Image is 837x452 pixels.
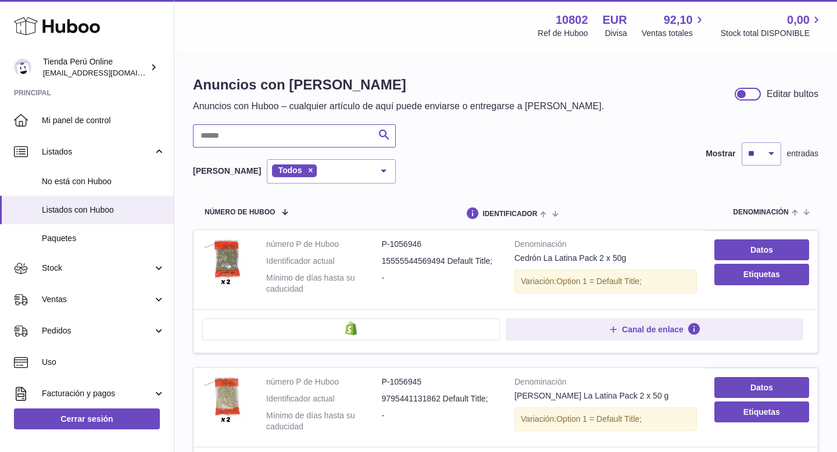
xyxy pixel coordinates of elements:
[721,28,823,39] span: Stock total DISPONIBLE
[193,166,261,177] label: [PERSON_NAME]
[42,115,165,126] span: Mi panel de control
[767,88,818,101] div: Editar bultos
[42,357,165,368] span: Uso
[514,253,697,264] div: Cedrón La Latina Pack 2 x 50g
[42,146,153,157] span: Listados
[514,390,697,401] div: [PERSON_NAME] La Latina Pack 2 x 50 g
[733,209,788,216] span: denominación
[506,318,803,340] button: Canal de enlace
[43,68,171,77] span: [EMAIL_ADDRESS][DOMAIN_NAME]
[266,256,382,267] dt: Identificador actual
[205,209,275,216] span: número de Huboo
[266,272,382,295] dt: Mínimo de días hasta su caducidad
[605,28,627,39] div: Divisa
[714,264,809,285] button: Etiquetas
[193,100,604,113] p: Anuncios con Huboo – cualquier artículo de aquí puede enviarse o entregarse a [PERSON_NAME].
[266,393,382,404] dt: Identificador actual
[714,377,809,398] a: Datos
[42,263,153,274] span: Stock
[382,239,498,250] dd: P-1056946
[382,376,498,388] dd: P-1056945
[42,388,153,399] span: Facturación y pagos
[42,294,153,305] span: Ventas
[556,12,588,28] strong: 10802
[482,210,537,218] span: identificador
[514,239,697,253] strong: Denominación
[266,376,382,388] dt: número P de Huboo
[382,256,498,267] dd: 15555544569494 Default Title;
[382,393,498,404] dd: 9795441131862 Default Title;
[721,12,823,39] a: 0,00 Stock total DISPONIBLE
[787,148,818,159] span: entradas
[514,376,697,390] strong: Denominación
[202,239,249,285] img: Cedrón La Latina Pack 2 x 50g
[382,410,498,432] dd: -
[538,28,588,39] div: Ref de Huboo
[787,12,810,28] span: 0,00
[556,414,642,424] span: Option 1 = Default Title;
[42,325,153,336] span: Pedidos
[603,12,627,28] strong: EUR
[202,376,249,423] img: Hierba Luisa La Latina Pack 2 x 50 g
[266,410,382,432] dt: Mínimo de días hasta su caducidad
[714,401,809,422] button: Etiquetas
[642,28,706,39] span: Ventas totales
[42,233,165,244] span: Paquetes
[278,166,302,175] span: Todos
[42,176,165,187] span: No está con Huboo
[14,59,31,76] img: contacto@tiendaperuonline.com
[664,12,693,28] span: 92,10
[345,321,357,335] img: shopify-small.png
[556,277,642,286] span: Option 1 = Default Title;
[43,56,148,78] div: Tienda Perú Online
[514,270,697,293] div: Variación:
[714,239,809,260] a: Datos
[622,324,684,335] span: Canal de enlace
[642,12,706,39] a: 92,10 Ventas totales
[14,408,160,429] a: Cerrar sesión
[42,205,165,216] span: Listados con Huboo
[382,272,498,295] dd: -
[266,239,382,250] dt: número P de Huboo
[514,407,697,431] div: Variación:
[706,148,735,159] label: Mostrar
[193,76,604,94] h1: Anuncios con [PERSON_NAME]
